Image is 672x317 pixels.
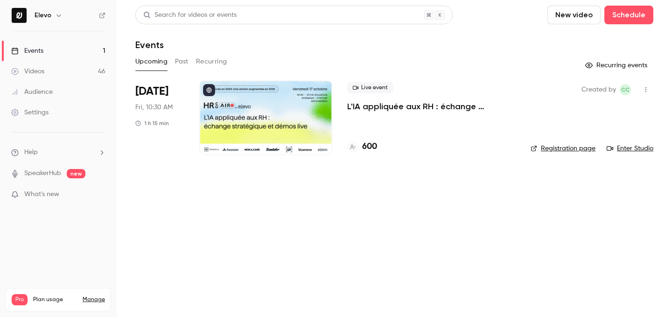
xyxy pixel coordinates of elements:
[24,169,61,178] a: SpeakerHub
[33,296,77,303] span: Plan usage
[135,103,173,112] span: Fri, 10:30 AM
[135,80,184,155] div: Oct 17 Fri, 10:30 AM (Europe/Paris)
[196,54,227,69] button: Recurring
[135,120,169,127] div: 1 h 15 min
[11,108,49,117] div: Settings
[347,101,516,112] a: L'IA appliquée aux RH : échange stratégique et démos live.
[12,294,28,305] span: Pro
[11,67,44,76] div: Videos
[35,11,51,20] h6: Elevo
[11,148,105,157] li: help-dropdown-opener
[547,6,601,24] button: New video
[83,296,105,303] a: Manage
[347,82,393,93] span: Live event
[607,144,653,153] a: Enter Studio
[531,144,595,153] a: Registration page
[604,6,653,24] button: Schedule
[135,39,164,50] h1: Events
[362,141,377,153] h4: 600
[581,58,653,73] button: Recurring events
[347,141,377,153] a: 600
[11,87,53,97] div: Audience
[175,54,189,69] button: Past
[135,84,168,99] span: [DATE]
[143,10,237,20] div: Search for videos or events
[135,54,168,69] button: Upcoming
[24,148,38,157] span: Help
[24,190,59,199] span: What's new
[12,8,27,23] img: Elevo
[581,84,616,95] span: Created by
[621,84,630,95] span: CC
[11,46,43,56] div: Events
[620,84,631,95] span: Clara Courtillier
[67,169,85,178] span: new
